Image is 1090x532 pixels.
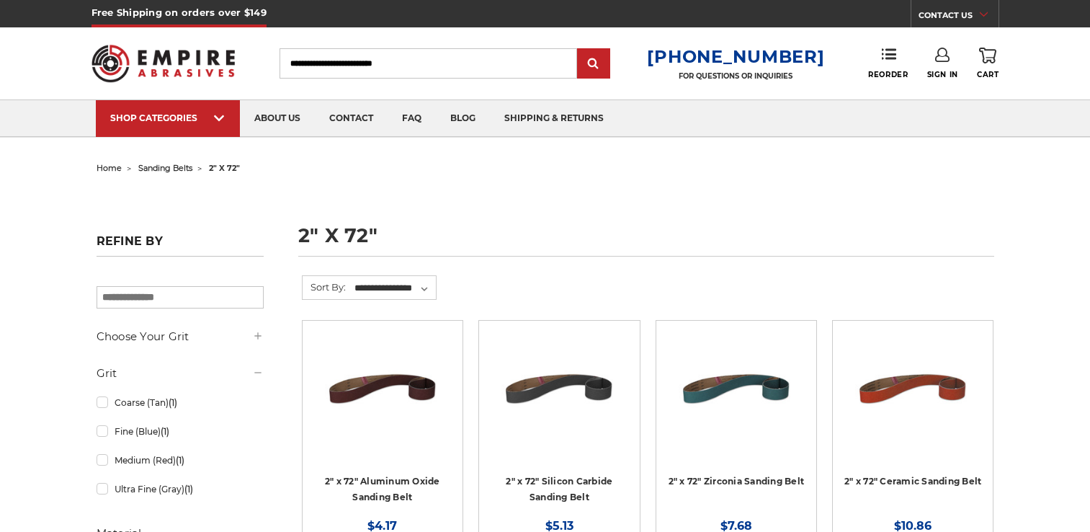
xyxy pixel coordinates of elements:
[97,448,264,473] a: Medium (Red)
[855,331,970,446] img: 2" x 72" Ceramic Pipe Sanding Belt
[977,48,999,79] a: Cart
[436,100,490,137] a: blog
[240,100,315,137] a: about us
[647,46,824,67] a: [PHONE_NUMBER]
[647,71,824,81] p: FOR QUESTIONS OR INQUIRIES
[298,226,994,257] h1: 2" x 72"
[325,476,440,503] a: 2" x 72" Aluminum Oxide Sanding Belt
[919,7,999,27] a: CONTACT US
[138,163,192,173] a: sanding belts
[209,163,240,173] span: 2" x 72"
[97,419,264,444] a: Fine (Blue)
[388,100,436,137] a: faq
[977,70,999,79] span: Cart
[169,397,177,408] span: (1)
[506,476,612,503] a: 2" x 72" Silicon Carbide Sanding Belt
[579,50,608,79] input: Submit
[489,331,629,471] a: 2" x 72" Silicon Carbide File Belt
[176,455,184,466] span: (1)
[669,476,805,487] a: 2" x 72" Zirconia Sanding Belt
[666,331,806,471] a: 2" x 72" Zirconia Pipe Sanding Belt
[868,70,908,79] span: Reorder
[490,100,618,137] a: shipping & returns
[313,331,452,471] a: 2" x 72" Aluminum Oxide Pipe Sanding Belt
[161,426,169,437] span: (1)
[325,331,440,446] img: 2" x 72" Aluminum Oxide Pipe Sanding Belt
[97,476,264,502] a: Ultra Fine (Gray)
[315,100,388,137] a: contact
[501,331,617,446] img: 2" x 72" Silicon Carbide File Belt
[97,328,264,345] h5: Choose Your Grit
[97,163,122,173] a: home
[97,234,264,257] h5: Refine by
[184,484,193,495] span: (1)
[927,70,958,79] span: Sign In
[97,390,264,415] a: Coarse (Tan)
[868,48,908,79] a: Reorder
[303,276,346,298] label: Sort By:
[679,331,794,446] img: 2" x 72" Zirconia Pipe Sanding Belt
[97,365,264,382] h5: Grit
[843,331,983,471] a: 2" x 72" Ceramic Pipe Sanding Belt
[110,112,225,123] div: SHOP CATEGORIES
[91,35,236,92] img: Empire Abrasives
[844,476,981,487] a: 2" x 72" Ceramic Sanding Belt
[352,278,436,299] select: Sort By:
